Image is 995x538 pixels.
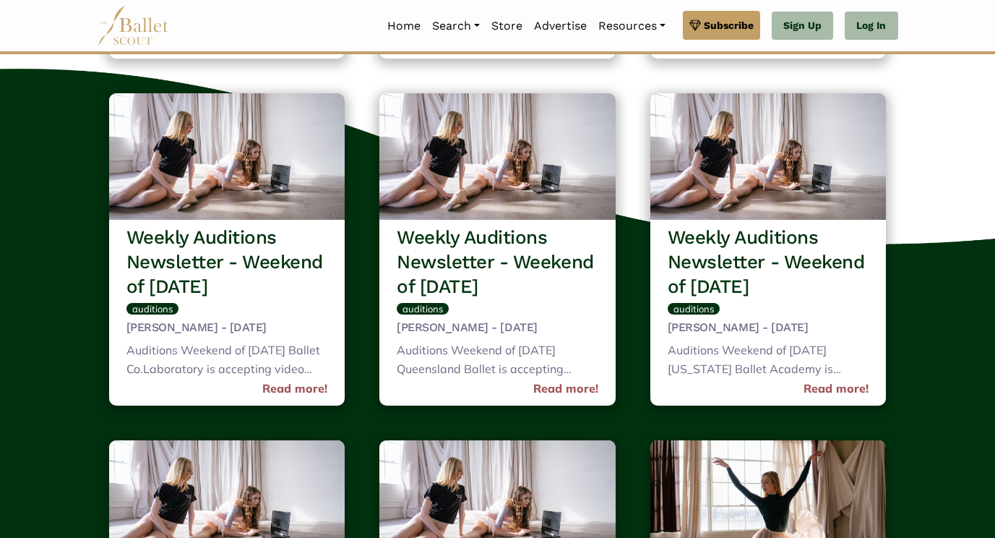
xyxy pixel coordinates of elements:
span: Subscribe [704,17,754,33]
a: Log In [845,12,897,40]
a: Read more! [804,380,869,398]
a: Resources [593,11,671,41]
a: Search [426,11,486,41]
img: header_image.img [109,93,345,220]
a: Home [382,11,426,41]
img: header_image.img [650,93,887,220]
h3: Weekly Auditions Newsletter - Weekend of [DATE] [668,226,869,299]
img: header_image.img [379,93,616,220]
div: Auditions Weekend of [DATE] [US_STATE] Ballet Academy is accepting video submissions for their Pr... [668,341,869,381]
span: auditions [673,303,714,315]
a: Read more! [533,380,598,398]
span: auditions [402,303,443,315]
span: auditions [132,303,173,315]
img: gem.svg [689,17,701,33]
h3: Weekly Auditions Newsletter - Weekend of [DATE] [397,226,598,299]
div: Auditions Weekend of [DATE] Ballet Co.Laboratory is accepting video submissions for Company and A... [126,341,328,381]
a: Subscribe [683,11,760,40]
h5: [PERSON_NAME] - [DATE] [668,320,869,336]
a: Sign Up [772,12,833,40]
a: Read more! [262,380,327,398]
a: Store [486,11,528,41]
h5: [PERSON_NAME] - [DATE] [397,320,598,336]
div: Auditions Weekend of [DATE] Queensland Ballet is accepting audition submissions for Dancers for t... [397,341,598,381]
h3: Weekly Auditions Newsletter - Weekend of [DATE] [126,226,328,299]
h5: [PERSON_NAME] - [DATE] [126,320,328,336]
a: Advertise [528,11,593,41]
